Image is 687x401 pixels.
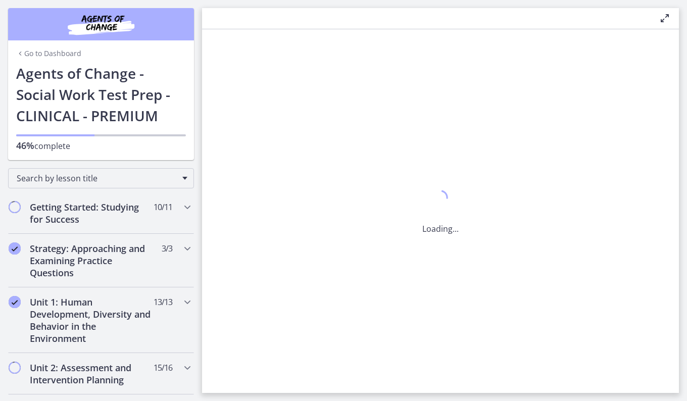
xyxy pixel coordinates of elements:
i: Completed [9,242,21,255]
span: Search by lesson title [17,173,177,184]
h2: Unit 1: Human Development, Diversity and Behavior in the Environment [30,296,153,344]
p: Loading... [422,223,459,235]
span: 15 / 16 [154,362,172,374]
span: 13 / 13 [154,296,172,308]
h2: Unit 2: Assessment and Intervention Planning [30,362,153,386]
span: 3 / 3 [162,242,172,255]
p: complete [16,139,186,152]
span: 46% [16,139,34,152]
div: Search by lesson title [8,168,194,188]
div: 1 [422,187,459,211]
h2: Strategy: Approaching and Examining Practice Questions [30,242,153,279]
a: Go to Dashboard [16,48,81,59]
span: 10 / 11 [154,201,172,213]
img: Agents of Change Social Work Test Prep [40,12,162,36]
h2: Getting Started: Studying for Success [30,201,153,225]
i: Completed [9,296,21,308]
h1: Agents of Change - Social Work Test Prep - CLINICAL - PREMIUM [16,63,186,126]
